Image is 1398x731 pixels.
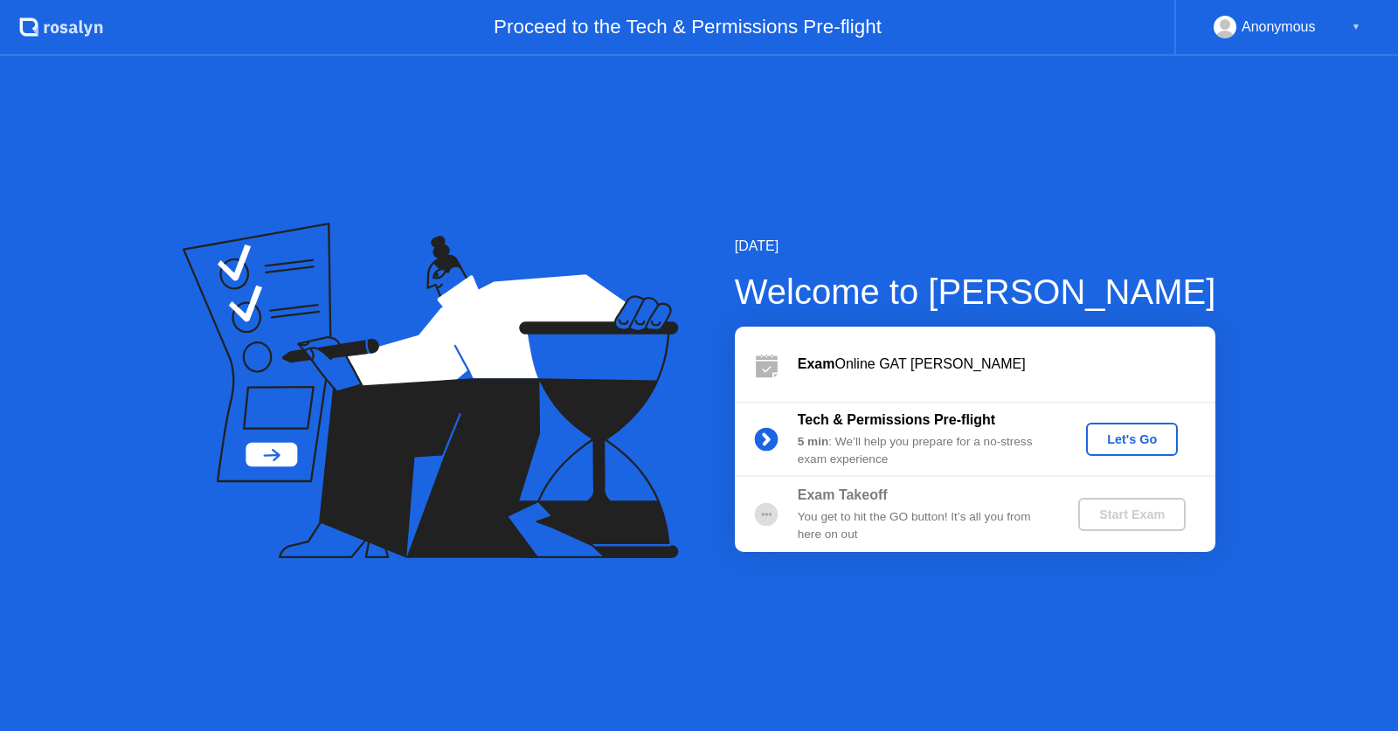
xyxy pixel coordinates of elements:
div: Anonymous [1242,16,1316,38]
button: Start Exam [1078,498,1186,531]
div: ▼ [1352,16,1360,38]
div: : We’ll help you prepare for a no-stress exam experience [798,433,1049,469]
button: Let's Go [1086,423,1178,456]
div: [DATE] [735,236,1216,257]
div: Online GAT [PERSON_NAME] [798,354,1215,375]
div: You get to hit the GO button! It’s all you from here on out [798,508,1049,544]
div: Welcome to [PERSON_NAME] [735,266,1216,318]
b: 5 min [798,435,829,448]
div: Start Exam [1085,507,1179,521]
b: Tech & Permissions Pre-flight [798,412,995,427]
b: Exam [798,356,835,371]
div: Let's Go [1093,432,1171,446]
b: Exam Takeoff [798,487,888,502]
